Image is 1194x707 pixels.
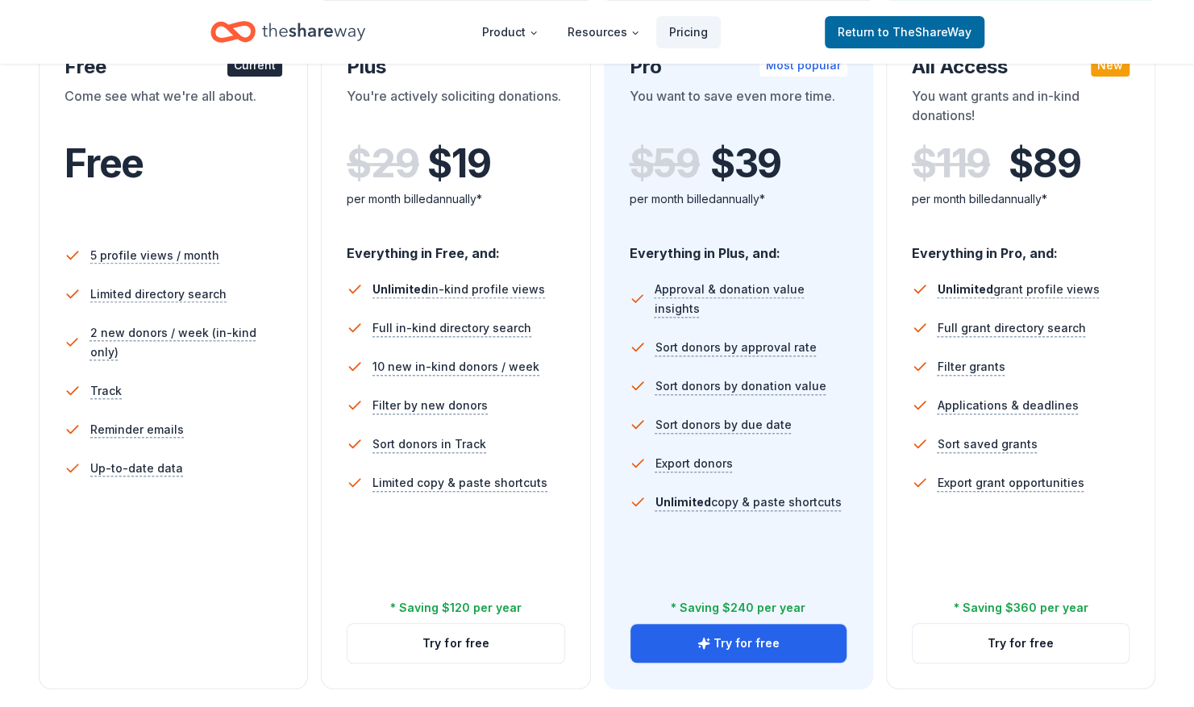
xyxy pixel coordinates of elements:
div: Current [227,54,282,77]
span: Export grant opportunities [938,473,1084,493]
div: per month billed annually* [912,189,1130,209]
div: per month billed annually* [347,189,564,209]
div: * Saving $240 per year [671,598,805,618]
span: Up-to-date data [90,459,183,478]
span: $ 39 [710,141,781,186]
span: Free [64,139,144,187]
div: Come see what we're all about. [64,86,282,131]
span: Unlimited [655,495,711,509]
a: Returnto TheShareWay [825,16,984,48]
span: Full in-kind directory search [372,318,531,338]
button: Try for free [347,624,564,663]
span: copy & paste shortcuts [655,495,842,509]
span: in-kind profile views [372,282,545,296]
div: You're actively soliciting donations. [347,86,564,131]
span: Approval & donation value insights [655,280,847,318]
span: Limited directory search [90,285,227,304]
div: You want to save even more time. [630,86,847,131]
div: Most popular [759,54,847,77]
span: grant profile views [938,282,1100,296]
div: Pro [630,54,847,80]
a: Pricing [656,16,721,48]
div: All Access [912,54,1130,80]
button: Try for free [630,624,847,663]
nav: Main [469,13,721,51]
span: Unlimited [372,282,428,296]
span: to TheShareWay [878,25,971,39]
span: Limited copy & paste shortcuts [372,473,547,493]
span: Unlimited [938,282,993,296]
span: Filter grants [938,357,1005,376]
div: per month billed annually* [630,189,847,209]
span: Sort donors by due date [655,415,792,435]
a: Home [210,13,365,51]
button: Try for free [913,624,1129,663]
span: Sort donors by approval rate [655,338,817,357]
span: Sort donors in Track [372,435,486,454]
span: 5 profile views / month [90,246,219,265]
button: Resources [555,16,653,48]
div: Plus [347,54,564,80]
span: $ 19 [427,141,490,186]
div: Everything in Pro, and: [912,230,1130,264]
span: Export donors [655,454,733,473]
span: Sort donors by donation value [655,376,826,396]
div: Everything in Plus, and: [630,230,847,264]
div: New [1091,54,1130,77]
div: * Saving $360 per year [953,598,1088,618]
span: 2 new donors / week (in-kind only) [89,323,282,362]
span: Reminder emails [90,420,184,439]
button: Product [469,16,551,48]
span: Applications & deadlines [938,396,1079,415]
span: Sort saved grants [938,435,1038,454]
span: Filter by new donors [372,396,488,415]
div: You want grants and in-kind donations! [912,86,1130,131]
div: Everything in Free, and: [347,230,564,264]
span: Return [838,23,971,42]
div: * Saving $120 per year [390,598,522,618]
span: $ 89 [1009,141,1080,186]
span: 10 new in-kind donors / week [372,357,539,376]
span: Track [90,381,122,401]
span: Full grant directory search [938,318,1086,338]
div: Free [64,54,282,80]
